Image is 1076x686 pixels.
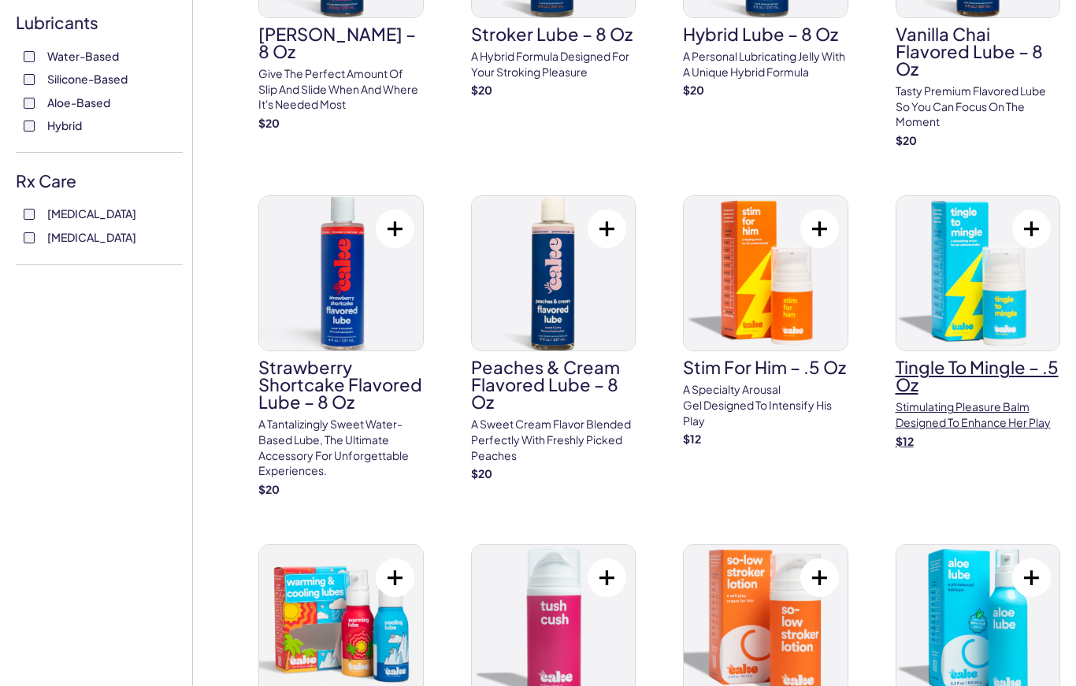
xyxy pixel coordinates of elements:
span: Aloe-Based [47,92,110,113]
strong: $ 20 [258,482,280,496]
p: Stimulating pleasure balm designed to enhance her play [896,399,1061,430]
p: A tantalizingly sweet water-based lube, the ultimate accessory for unforgettable experiences. [258,417,424,478]
h3: Peaches & Cream Flavored Lube – 8 oz [471,358,636,410]
h3: Tingle To Mingle – .5 oz [896,358,1061,393]
img: Strawberry Shortcake Flavored Lube – 8 oz [259,196,423,350]
strong: $ 20 [471,83,492,97]
span: [MEDICAL_DATA] [47,203,136,224]
input: Hybrid [24,121,35,132]
a: Tingle To Mingle – .5 ozTingle To Mingle – .5 ozStimulating pleasure balm designed to enhance her... [896,195,1061,449]
h3: Hybrid Lube – 8 oz [683,25,848,43]
input: Silicone-Based [24,74,35,85]
span: Silicone-Based [47,69,128,89]
a: Strawberry Shortcake Flavored Lube – 8 ozStrawberry Shortcake Flavored Lube – 8 ozA tantalizingly... [258,195,424,497]
p: A sweet cream flavor blended perfectly with freshly picked peaches [471,417,636,463]
strong: $ 20 [258,116,280,130]
p: A personal lubricating jelly with a unique hybrid formula [683,49,848,80]
input: [MEDICAL_DATA] [24,232,35,243]
input: Water-Based [24,51,35,62]
strong: $ 20 [683,83,704,97]
input: [MEDICAL_DATA] [24,209,35,220]
h3: Stroker Lube – 8 oz [471,25,636,43]
p: Give the perfect amount of slip and slide when and where it's needed most [258,66,424,113]
h3: Strawberry Shortcake Flavored Lube – 8 oz [258,358,424,410]
strong: $ 12 [896,434,914,448]
strong: $ 12 [683,432,701,446]
strong: $ 20 [471,466,492,480]
h3: Vanilla Chai Flavored Lube – 8 oz [896,25,1061,77]
a: Peaches & Cream Flavored Lube – 8 ozPeaches & Cream Flavored Lube – 8 ozA sweet cream flavor blen... [471,195,636,481]
img: Stim For Him – .5 oz [684,196,848,350]
p: A specialty arousal gel designed to intensify his play [683,382,848,428]
span: [MEDICAL_DATA] [47,227,136,247]
input: Aloe-Based [24,98,35,109]
img: Tingle To Mingle – .5 oz [896,196,1060,350]
strong: $ 20 [896,133,917,147]
span: Hybrid [47,115,82,135]
a: Stim For Him – .5 ozStim For Him – .5 ozA specialty arousal gel designed to intensify his play$12 [683,195,848,447]
h3: [PERSON_NAME] – 8 oz [258,25,424,60]
h3: Stim For Him – .5 oz [683,358,848,376]
p: A hybrid formula designed for your stroking pleasure [471,49,636,80]
p: Tasty premium flavored lube so you can focus on the moment [896,83,1061,130]
span: Water-Based [47,46,119,66]
img: Peaches & Cream Flavored Lube – 8 oz [472,196,636,350]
